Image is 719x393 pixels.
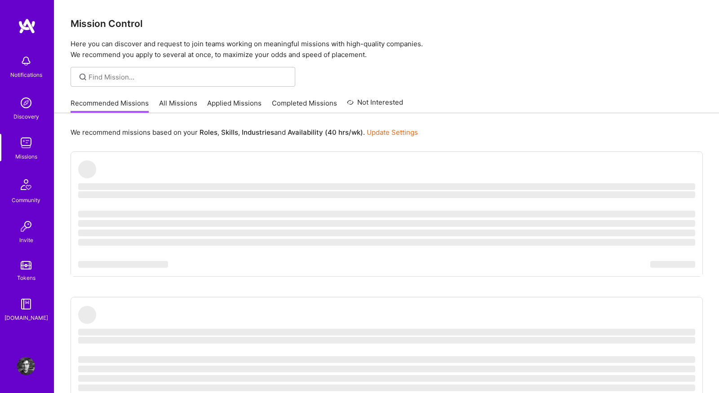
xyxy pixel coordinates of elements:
[242,128,274,137] b: Industries
[21,261,31,269] img: tokens
[10,70,42,79] div: Notifications
[17,273,36,283] div: Tokens
[15,174,37,195] img: Community
[71,39,703,60] p: Here you can discover and request to join teams working on meaningful missions with high-quality ...
[17,357,35,375] img: User Avatar
[272,98,337,113] a: Completed Missions
[207,98,262,113] a: Applied Missions
[221,128,238,137] b: Skills
[78,72,88,82] i: icon SearchGrey
[367,128,418,137] a: Update Settings
[17,94,35,112] img: discovery
[12,195,40,205] div: Community
[18,18,36,34] img: logo
[13,112,39,121] div: Discovery
[200,128,217,137] b: Roles
[159,98,197,113] a: All Missions
[89,72,288,82] input: Find Mission...
[288,128,363,137] b: Availability (40 hrs/wk)
[15,152,37,161] div: Missions
[17,52,35,70] img: bell
[17,134,35,152] img: teamwork
[4,313,48,322] div: [DOMAIN_NAME]
[15,357,37,375] a: User Avatar
[17,295,35,313] img: guide book
[71,98,149,113] a: Recommended Missions
[71,128,418,137] p: We recommend missions based on your , , and .
[71,18,703,29] h3: Mission Control
[347,97,403,113] a: Not Interested
[19,235,33,245] div: Invite
[17,217,35,235] img: Invite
